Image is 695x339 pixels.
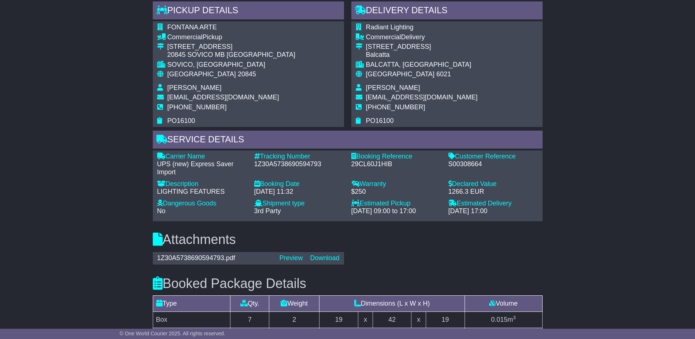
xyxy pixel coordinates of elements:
td: Box [153,311,230,328]
td: 42 [373,311,411,328]
div: 29CL60J1HIB [351,160,441,168]
span: PO16100 [167,117,195,124]
div: S00308664 [448,160,538,168]
span: [EMAIL_ADDRESS][DOMAIN_NAME] [366,94,478,101]
div: Dangerous Goods [157,200,247,208]
h3: Attachments [153,232,543,247]
sup: 3 [513,315,516,320]
div: 1266.3 EUR [448,188,538,196]
a: Preview [279,254,303,262]
span: [GEOGRAPHIC_DATA] [366,70,435,78]
div: Tracking Number [254,153,344,161]
span: [PERSON_NAME] [366,84,420,91]
td: Volume [465,295,542,311]
span: Radiant Lighting [366,23,414,31]
div: LIGHTING FEATURES [157,188,247,196]
td: 7 [230,311,269,328]
div: [DATE] 17:00 [448,207,538,215]
div: [DATE] 09:00 to 17:00 [351,207,441,215]
div: Description [157,180,247,188]
td: Weight [269,295,319,311]
div: Delivery [366,33,478,41]
span: © One World Courier 2025. All rights reserved. [119,331,225,336]
div: Service Details [153,131,543,150]
div: 1Z30A5738690594793 [254,160,344,168]
span: No [157,207,166,215]
div: Booking Reference [351,153,441,161]
div: [STREET_ADDRESS] [366,43,478,51]
span: [GEOGRAPHIC_DATA] [167,70,236,78]
div: Booking Date [254,180,344,188]
div: 1Z30A5738690594793.pdf [154,254,276,262]
span: Commercial [167,33,203,41]
div: Pickup Details [153,1,344,21]
td: Qty. [230,295,269,311]
h3: Booked Package Details [153,276,543,291]
div: BALCATTA, [GEOGRAPHIC_DATA] [366,61,478,69]
span: [PERSON_NAME] [167,84,222,91]
div: Delivery Details [351,1,543,21]
td: 2 [269,311,319,328]
td: x [411,311,426,328]
span: PO16100 [366,117,394,124]
div: Balcatta [366,51,478,59]
div: 20845 SOVICO MB [GEOGRAPHIC_DATA] [167,51,295,59]
span: Commercial [366,33,401,41]
span: 20845 [238,70,256,78]
div: Customer Reference [448,153,538,161]
div: Estimated Pickup [351,200,441,208]
div: Shipment type [254,200,344,208]
span: [EMAIL_ADDRESS][DOMAIN_NAME] [167,94,279,101]
td: x [358,311,373,328]
span: FONTANA ARTE [167,23,217,31]
div: Pickup [167,33,295,41]
span: 6021 [436,70,451,78]
td: 19 [319,311,358,328]
div: Declared Value [448,180,538,188]
div: UPS (new) Express Saver Import [157,160,247,176]
div: $250 [351,188,441,196]
a: Download [310,254,339,262]
td: Dimensions (L x W x H) [319,295,465,311]
span: 3rd Party [254,207,281,215]
div: [STREET_ADDRESS] [167,43,295,51]
div: Warranty [351,180,441,188]
td: Type [153,295,230,311]
span: [PHONE_NUMBER] [167,103,227,111]
span: [PHONE_NUMBER] [366,103,425,111]
td: 19 [426,311,465,328]
td: m [465,311,542,328]
div: SOVICO, [GEOGRAPHIC_DATA] [167,61,295,69]
div: Carrier Name [157,153,247,161]
div: [DATE] 11:32 [254,188,344,196]
div: Estimated Delivery [448,200,538,208]
span: 0.015 [491,316,507,323]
